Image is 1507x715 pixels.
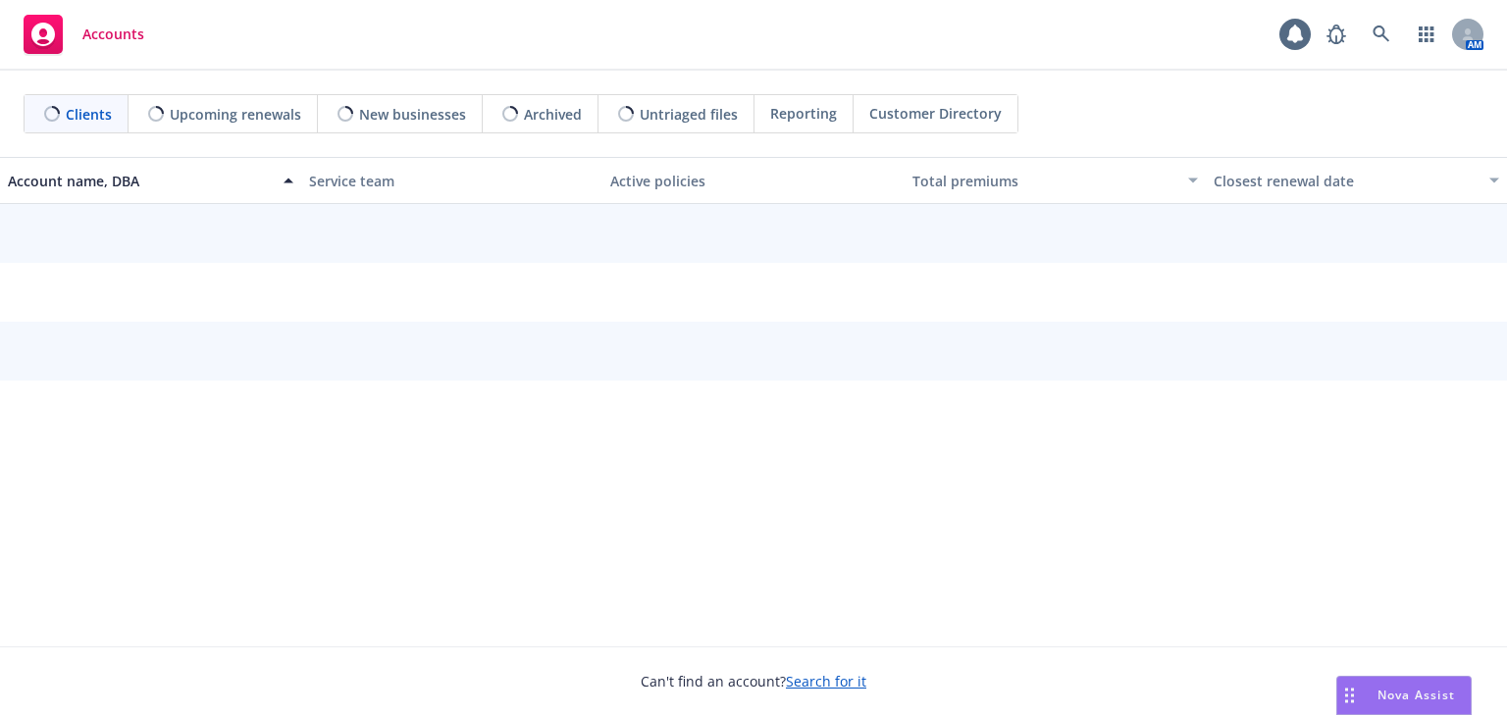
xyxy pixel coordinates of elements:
[82,26,144,42] span: Accounts
[602,157,904,204] button: Active policies
[905,157,1206,204] button: Total premiums
[640,104,738,125] span: Untriaged files
[912,171,1176,191] div: Total premiums
[869,103,1002,124] span: Customer Directory
[16,7,152,62] a: Accounts
[170,104,301,125] span: Upcoming renewals
[770,103,837,124] span: Reporting
[301,157,602,204] button: Service team
[524,104,582,125] span: Archived
[66,104,112,125] span: Clients
[1407,15,1446,54] a: Switch app
[1362,15,1401,54] a: Search
[1206,157,1507,204] button: Closest renewal date
[1317,15,1356,54] a: Report a Bug
[610,171,896,191] div: Active policies
[1377,687,1455,703] span: Nova Assist
[786,672,866,690] a: Search for it
[309,171,595,191] div: Service team
[359,104,466,125] span: New businesses
[641,671,866,691] span: Can't find an account?
[8,171,272,191] div: Account name, DBA
[1214,171,1478,191] div: Closest renewal date
[1337,677,1362,714] div: Drag to move
[1336,676,1472,715] button: Nova Assist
